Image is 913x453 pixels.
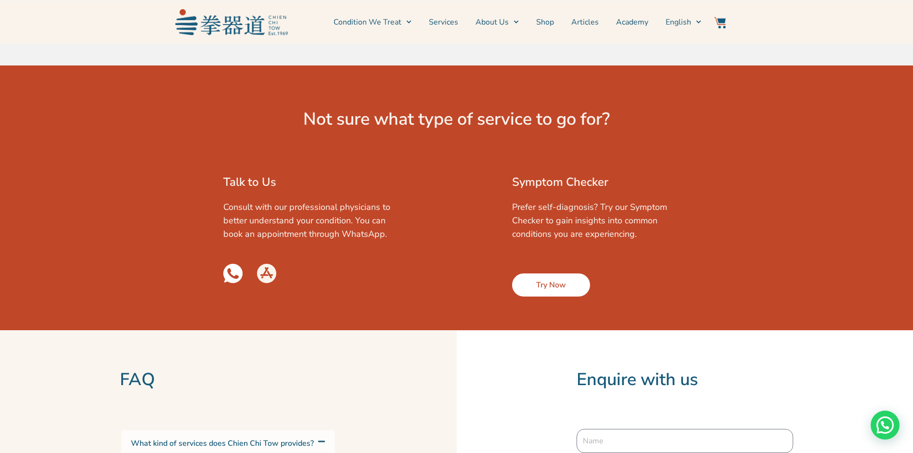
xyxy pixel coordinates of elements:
h2: Enquire with us [577,369,793,390]
p: Prefer self-diagnosis? Try our Symptom Checker to gain insights into common conditions you are ex... [512,200,690,241]
a: Switch to English [666,10,701,34]
h2: Not sure what type of service to go for? [120,109,794,130]
img: Website Icon-03 [714,17,726,28]
a: Condition We Treat [334,10,411,34]
h2: FAQ [120,369,336,390]
a: Shop [536,10,554,34]
span: English [666,16,691,28]
a: What kind of services does Chien Chi Tow provides? [131,438,314,449]
h2: Symptom Checker [512,173,690,191]
a: About Us [476,10,519,34]
p: Consult with our professional physicians to better understand your condition. You can book an app... [223,200,401,241]
h2: Talk to Us [223,173,401,191]
a: Services [429,10,458,34]
a: Try Now [512,273,590,297]
nav: Menu [293,10,702,34]
span: Try Now [536,279,566,291]
a: Articles [571,10,599,34]
a: Academy [616,10,648,34]
input: Name [577,429,793,453]
div: Need help? WhatsApp contact [871,411,900,440]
